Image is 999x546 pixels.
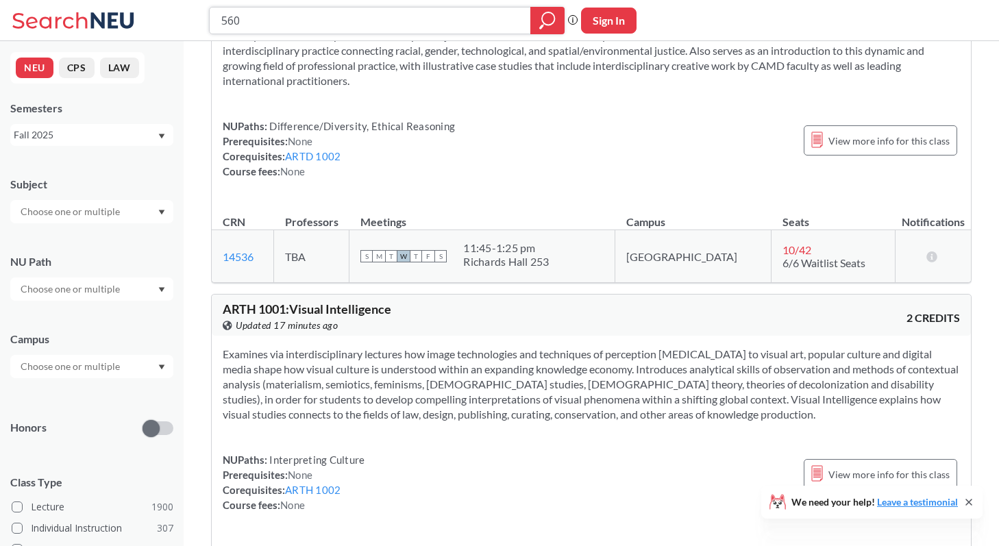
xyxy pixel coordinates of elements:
[10,200,173,223] div: Dropdown arrow
[14,281,129,297] input: Choose one or multiple
[782,256,865,269] span: 6/6 Waitlist Seats
[14,203,129,220] input: Choose one or multiple
[220,9,521,32] input: Class, professor, course number, "phrase"
[288,469,312,481] span: None
[151,499,173,514] span: 1900
[10,124,173,146] div: Fall 2025Dropdown arrow
[828,132,950,149] span: View more info for this class
[10,254,173,269] div: NU Path
[422,250,434,262] span: F
[615,201,772,230] th: Campus
[10,177,173,192] div: Subject
[158,134,165,139] svg: Dropdown arrow
[397,250,410,262] span: W
[223,250,254,263] a: 14536
[360,250,373,262] span: S
[828,466,950,483] span: View more info for this class
[285,150,341,162] a: ARTD 1002
[772,201,895,230] th: Seats
[158,210,165,215] svg: Dropdown arrow
[530,7,565,34] div: magnifying glass
[274,201,349,230] th: Professors
[410,250,422,262] span: T
[877,496,958,508] a: Leave a testimonial
[907,310,960,325] span: 2 CREDITS
[100,58,139,78] button: LAW
[223,452,365,512] div: NUPaths: Prerequisites: Corequisites: Course fees:
[10,355,173,378] div: Dropdown arrow
[615,230,772,283] td: [GEOGRAPHIC_DATA]
[223,119,455,179] div: NUPaths: Prerequisites: Corequisites: Course fees:
[158,364,165,370] svg: Dropdown arrow
[463,255,549,269] div: Richards Hall 253
[59,58,95,78] button: CPS
[223,13,960,88] section: Introduces a wide range of perspectives on and practices of media art and social justice. Exposes...
[434,250,447,262] span: S
[223,301,391,317] span: ARTH 1001 : Visual Intelligence
[158,287,165,293] svg: Dropdown arrow
[581,8,637,34] button: Sign In
[280,165,305,177] span: None
[236,318,338,333] span: Updated 17 minutes ago
[539,11,556,30] svg: magnifying glass
[16,58,53,78] button: NEU
[782,243,811,256] span: 10 / 42
[157,521,173,536] span: 307
[280,499,305,511] span: None
[10,332,173,347] div: Campus
[223,214,245,229] div: CRN
[12,498,173,516] label: Lecture
[14,127,157,142] div: Fall 2025
[274,230,349,283] td: TBA
[349,201,615,230] th: Meetings
[10,420,47,436] p: Honors
[10,475,173,490] span: Class Type
[895,201,971,230] th: Notifications
[10,101,173,116] div: Semesters
[463,241,549,255] div: 11:45 - 1:25 pm
[285,484,341,496] a: ARTH 1002
[288,135,312,147] span: None
[14,358,129,375] input: Choose one or multiple
[267,454,365,466] span: Interpreting Culture
[385,250,397,262] span: T
[373,250,385,262] span: M
[267,120,455,132] span: Difference/Diversity, Ethical Reasoning
[10,277,173,301] div: Dropdown arrow
[12,519,173,537] label: Individual Instruction
[791,497,958,507] span: We need your help!
[223,347,960,422] section: Examines via interdisciplinary lectures how image technologies and techniques of perception [MEDI...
